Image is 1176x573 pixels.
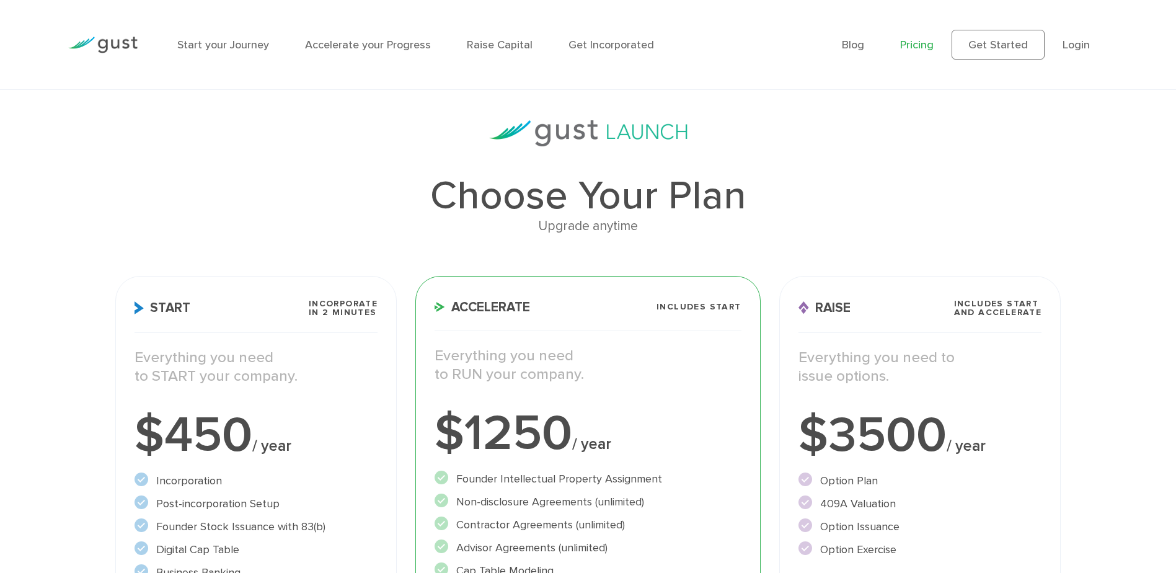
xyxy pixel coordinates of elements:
[572,435,611,453] span: / year
[798,411,1042,460] div: $3500
[952,30,1045,60] a: Get Started
[135,473,378,489] li: Incorporation
[842,38,864,51] a: Blog
[798,495,1042,512] li: 409A Valuation
[435,301,530,314] span: Accelerate
[435,409,741,458] div: $1250
[798,541,1042,558] li: Option Exercise
[435,302,445,312] img: Accelerate Icon
[568,38,654,51] a: Get Incorporated
[798,349,1042,386] p: Everything you need to issue options.
[467,38,533,51] a: Raise Capital
[435,471,741,487] li: Founder Intellectual Property Assignment
[68,37,138,53] img: Gust Logo
[435,347,741,384] p: Everything you need to RUN your company.
[947,437,986,455] span: / year
[177,38,269,51] a: Start your Journey
[657,303,741,311] span: Includes START
[954,300,1042,317] span: Includes START and ACCELERATE
[135,541,378,558] li: Digital Cap Table
[489,120,687,146] img: gust-launch-logos.svg
[252,437,291,455] span: / year
[798,301,851,314] span: Raise
[115,176,1061,216] h1: Choose Your Plan
[135,301,144,314] img: Start Icon X2
[435,517,741,533] li: Contractor Agreements (unlimited)
[1063,38,1090,51] a: Login
[435,540,741,556] li: Advisor Agreements (unlimited)
[798,473,1042,489] li: Option Plan
[309,300,378,317] span: Incorporate in 2 Minutes
[135,411,378,460] div: $450
[798,518,1042,535] li: Option Issuance
[900,38,934,51] a: Pricing
[135,518,378,535] li: Founder Stock Issuance with 83(b)
[305,38,431,51] a: Accelerate your Progress
[135,349,378,386] p: Everything you need to START your company.
[135,301,190,314] span: Start
[435,494,741,510] li: Non-disclosure Agreements (unlimited)
[135,495,378,512] li: Post-incorporation Setup
[798,301,809,314] img: Raise Icon
[115,216,1061,237] div: Upgrade anytime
